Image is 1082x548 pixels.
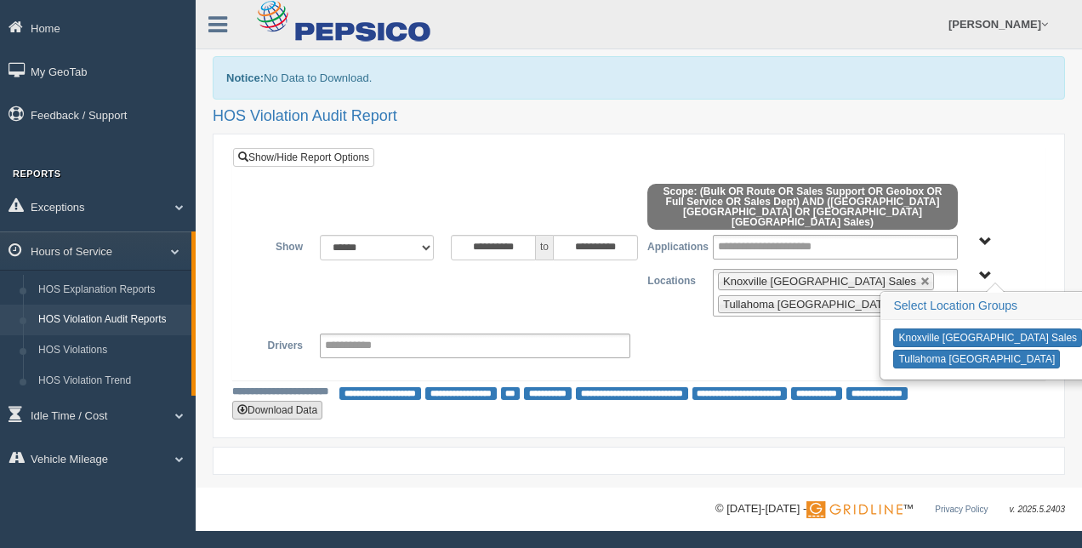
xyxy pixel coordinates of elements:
label: Locations [639,269,704,289]
span: Tullahoma [GEOGRAPHIC_DATA] [723,298,892,311]
span: to [536,235,553,260]
label: Show [246,235,311,255]
a: HOS Violations [31,335,191,366]
span: v. 2025.5.2403 [1010,505,1065,514]
span: Scope: (Bulk OR Route OR Sales Support OR Geobox OR Full Service OR Sales Dept) AND ([GEOGRAPHIC_... [647,184,958,230]
button: Download Data [232,401,322,420]
label: Applications [639,235,704,255]
img: Gridline [806,501,903,518]
b: Notice: [226,71,264,84]
a: Show/Hide Report Options [233,148,374,167]
a: Privacy Policy [935,505,988,514]
span: Knoxville [GEOGRAPHIC_DATA] Sales [723,275,916,288]
a: HOS Violation Audit Reports [31,305,191,335]
h2: HOS Violation Audit Report [213,108,1065,125]
button: Tullahoma [GEOGRAPHIC_DATA] [893,350,1060,368]
label: Drivers [246,334,311,354]
a: HOS Violation Trend [31,366,191,397]
div: No Data to Download. [213,56,1065,100]
button: Knoxville [GEOGRAPHIC_DATA] Sales [893,328,1082,347]
div: © [DATE]-[DATE] - ™ [715,500,1065,518]
a: HOS Explanation Reports [31,275,191,305]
